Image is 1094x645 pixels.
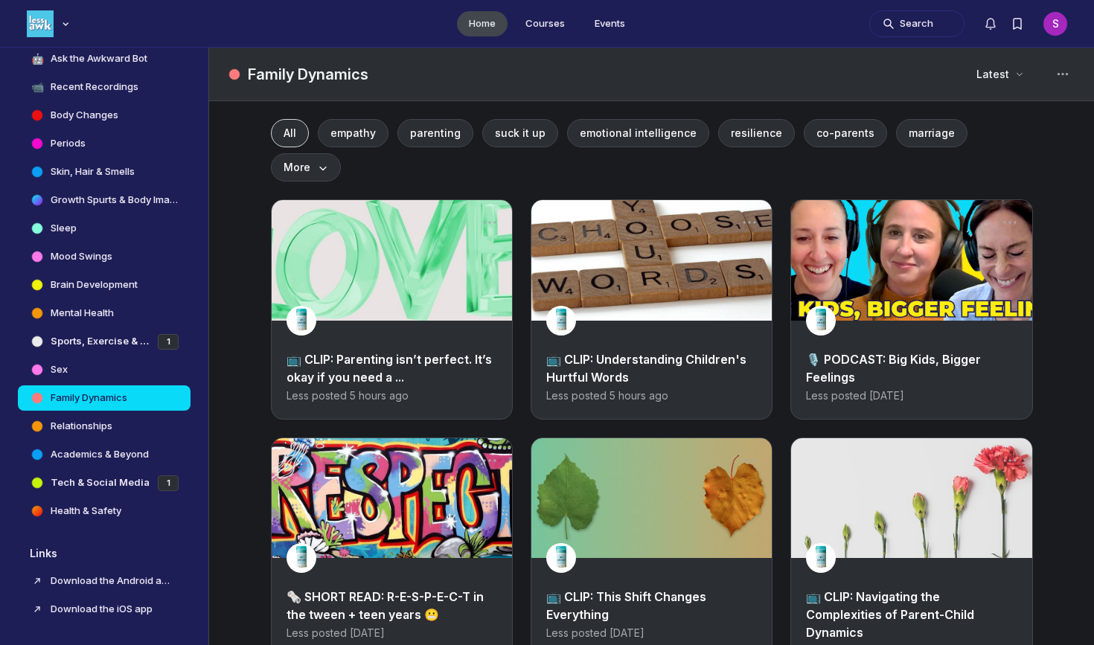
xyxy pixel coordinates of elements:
[51,108,118,123] h4: Body Changes
[287,313,316,328] a: View user profile
[546,313,576,328] a: View user profile
[51,504,121,519] h4: Health & Safety
[967,61,1031,88] button: Latest
[18,329,191,354] a: Sports, Exercise & Nutrition1
[610,388,668,403] span: 5 hours ago
[18,357,191,382] a: Sex
[51,602,173,617] h4: Download the iOS app
[271,153,341,182] button: More
[18,568,191,594] a: Download the Android appView sidebar link options
[18,103,191,128] a: Body Changes
[457,11,508,36] a: Home
[18,46,191,71] a: 🤖Ask the Awkward Bot
[18,301,191,326] a: Mental Health
[51,193,179,208] h4: Growth Spurts & Body Image
[158,475,179,491] div: 1
[896,119,967,147] button: marriage
[30,546,57,561] span: Links
[731,126,782,139] span: resilience
[18,159,191,184] a: Skin, Hair & Smells
[318,119,388,147] button: empathy
[976,67,1009,82] span: Latest
[739,212,760,233] div: Post actions
[350,626,385,641] span: [DATE]
[546,388,607,403] span: Less posted
[30,51,45,66] span: 🤖
[51,306,114,321] h4: Mental Health
[546,589,706,622] a: 📺 CLIP: This Shift Changes Everything
[18,131,191,156] a: Periods
[718,119,795,147] button: resilience
[18,216,191,241] a: Sleep
[397,119,473,147] button: parenting
[806,388,866,403] span: Less posted
[482,119,558,147] button: suck it up
[18,272,191,298] a: Brain Development
[739,450,760,471] button: Post actions
[18,597,191,622] a: Download the iOS appView sidebar link options
[287,388,409,402] a: Less posted5 hours ago
[284,160,328,175] span: More
[18,442,191,467] a: Academics & Beyond
[51,334,152,349] h4: Sports, Exercise & Nutrition
[51,277,138,292] h4: Brain Development
[806,313,836,328] a: View user profile
[1054,65,1072,83] svg: Space settings
[18,385,191,411] a: Family Dynamics
[287,388,347,403] span: Less posted
[51,249,112,264] h4: Mood Swings
[1043,12,1067,36] button: User menu options
[350,388,409,403] span: 5 hours ago
[287,551,316,565] a: View user profile
[209,48,1094,101] header: Page Header
[18,244,191,269] a: Mood Swings
[18,414,191,439] a: Relationships
[51,419,112,434] h4: Relationships
[51,475,150,490] h4: Tech & Social Media
[18,187,191,213] a: Growth Spurts & Body Image
[287,589,484,622] a: 🗞️ SHORT READ: R-E-S-P-E-C-T in the tween + teen years 😬
[479,212,500,233] button: Post actions
[546,625,644,640] a: Less posted[DATE]
[51,164,135,179] h4: Skin, Hair & Smells
[51,80,138,94] h4: Recent Recordings
[410,126,461,139] span: parenting
[51,391,127,405] h4: Family Dynamics
[999,450,1020,471] button: Post actions
[514,11,577,36] a: Courses
[977,10,1004,37] button: Notifications
[479,450,500,471] button: Post actions
[546,352,746,385] a: 📺 CLIP: Understanding Children's Hurtful Words
[1043,12,1067,36] div: S
[806,352,981,385] a: 🎙️ PODCAST: Big Kids, Bigger Feelings
[51,362,68,377] h4: Sex
[580,126,697,139] span: emotional intelligence
[804,119,887,147] button: co-parents
[330,126,376,139] span: empathy
[248,64,368,85] h1: Family Dynamics
[51,136,86,151] h4: Periods
[806,388,904,402] a: Less posted[DATE]
[1004,10,1031,37] button: Bookmarks
[869,388,904,403] span: [DATE]
[999,212,1020,233] button: Post actions
[806,551,836,565] a: View user profile
[27,10,54,37] img: Less Awkward Hub logo
[610,626,644,641] span: [DATE]
[51,574,173,588] h4: Download the Android app
[287,625,385,640] a: Less posted[DATE]
[284,126,296,139] span: All
[495,126,546,139] span: suck it up
[869,10,965,37] button: Search
[27,9,73,39] button: Less Awkward Hub logo
[271,119,309,147] button: All
[546,626,607,641] span: Less posted
[18,470,191,495] a: Tech & Social Media1
[51,51,147,66] h4: Ask the Awkward Bot
[51,221,77,236] h4: Sleep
